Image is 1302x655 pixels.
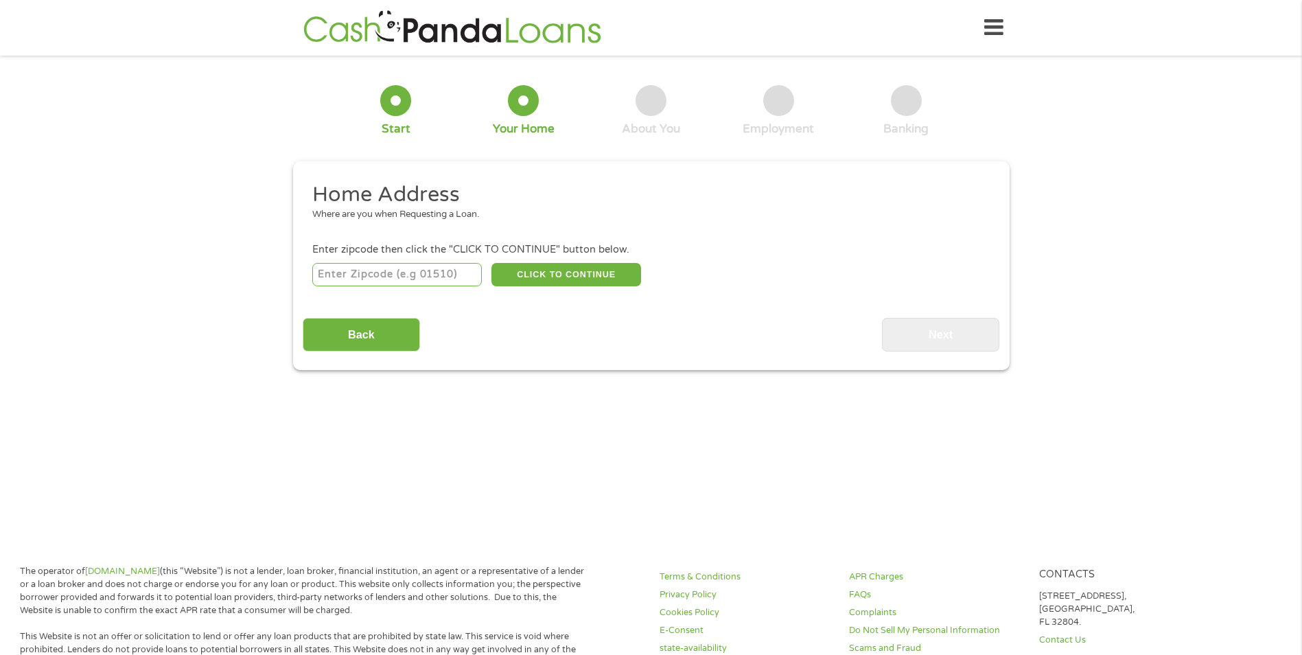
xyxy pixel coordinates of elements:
a: Privacy Policy [660,588,833,601]
p: The operator of (this “Website”) is not a lender, loan broker, financial institution, an agent or... [20,565,590,617]
a: [DOMAIN_NAME] [85,566,160,577]
a: Complaints [849,606,1022,619]
a: E-Consent [660,624,833,637]
button: CLICK TO CONTINUE [491,263,641,286]
h2: Home Address [312,181,979,209]
div: Enter zipcode then click the "CLICK TO CONTINUE" button below. [312,242,989,257]
a: Do Not Sell My Personal Information [849,624,1022,637]
div: Where are you when Requesting a Loan. [312,208,979,222]
div: About You [622,122,680,137]
div: Employment [743,122,814,137]
input: Back [303,318,420,352]
a: Cookies Policy [660,606,833,619]
input: Next [882,318,999,352]
div: Your Home [493,122,555,137]
a: Contact Us [1039,634,1212,647]
img: GetLoanNow Logo [299,8,605,47]
a: FAQs [849,588,1022,601]
h4: Contacts [1039,568,1212,582]
a: Terms & Conditions [660,571,833,584]
div: Start [382,122,410,137]
div: Banking [883,122,929,137]
p: [STREET_ADDRESS], [GEOGRAPHIC_DATA], FL 32804. [1039,590,1212,629]
a: APR Charges [849,571,1022,584]
input: Enter Zipcode (e.g 01510) [312,263,482,286]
